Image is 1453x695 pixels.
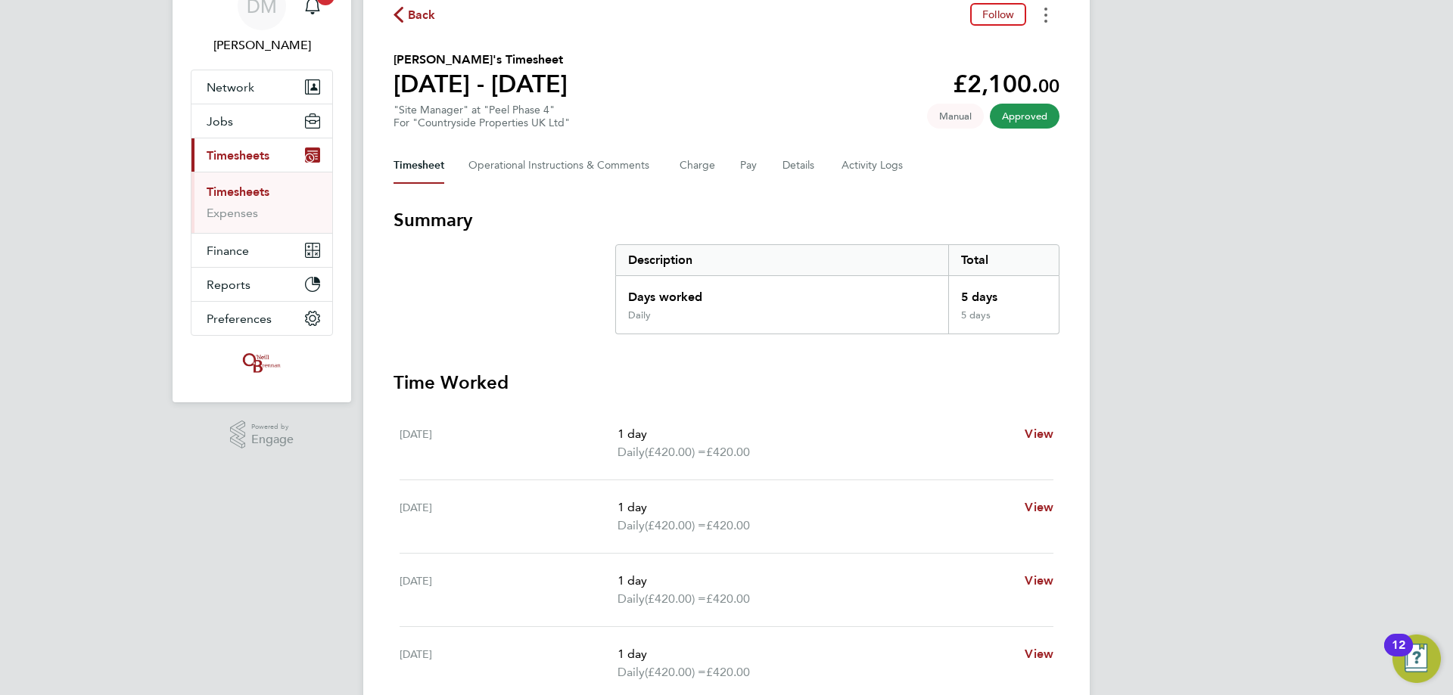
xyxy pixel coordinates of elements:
button: Details [783,147,817,184]
span: £420.00 [706,518,750,532]
a: Go to home page [191,351,333,375]
span: Preferences [207,312,272,326]
p: 1 day [618,645,1013,663]
a: Timesheets [207,185,269,199]
a: View [1025,425,1053,443]
button: Open Resource Center, 12 new notifications [1392,634,1441,683]
div: 12 [1392,645,1405,665]
span: 00 [1038,75,1059,97]
div: [DATE] [400,498,618,535]
span: View [1025,500,1053,514]
button: Timesheets Menu [1032,3,1059,26]
div: "Site Manager" at "Peel Phase 4" [394,104,570,129]
div: 5 days [948,309,1059,334]
a: Expenses [207,206,258,220]
span: Powered by [251,420,294,433]
span: Jobs [207,114,233,129]
a: Powered byEngage [230,420,294,449]
span: (£420.00) = [645,665,706,679]
span: (£420.00) = [645,518,706,532]
span: Reports [207,278,250,292]
span: Engage [251,433,294,446]
div: Timesheets [191,172,332,233]
span: Follow [982,8,1014,21]
span: View [1025,573,1053,588]
span: Network [207,80,254,95]
a: View [1025,645,1053,663]
img: oneillandbrennan-logo-retina.png [240,351,284,375]
span: View [1025,427,1053,441]
span: £420.00 [706,591,750,606]
button: Follow [970,3,1026,26]
button: Preferences [191,302,332,335]
span: (£420.00) = [645,591,706,606]
button: Pay [740,147,758,184]
div: [DATE] [400,425,618,461]
a: View [1025,572,1053,590]
button: Timesheets [191,138,332,172]
div: Summary [615,244,1059,334]
span: Daily [618,590,645,608]
span: This timesheet was manually created. [927,104,984,129]
button: Jobs [191,104,332,138]
p: 1 day [618,425,1013,443]
button: Network [191,70,332,104]
h2: [PERSON_NAME]'s Timesheet [394,51,568,69]
p: 1 day [618,498,1013,517]
span: £420.00 [706,445,750,459]
button: Activity Logs [842,147,905,184]
span: Daily [618,517,645,535]
div: [DATE] [400,572,618,608]
div: Daily [628,309,651,321]
a: View [1025,498,1053,517]
button: Back [394,5,436,24]
span: £420.00 [706,665,750,679]
span: Timesheets [207,148,269,163]
h3: Summary [394,208,1059,232]
div: [DATE] [400,645,618,681]
span: Daily [618,443,645,461]
div: Description [616,245,948,275]
button: Charge [680,147,716,184]
div: 5 days [948,276,1059,309]
button: Timesheet [394,147,444,184]
h3: Time Worked [394,371,1059,395]
button: Reports [191,268,332,301]
span: Back [408,6,436,24]
button: Finance [191,234,332,267]
h1: [DATE] - [DATE] [394,69,568,99]
div: Total [948,245,1059,275]
span: Danielle Murphy [191,36,333,54]
div: Days worked [616,276,948,309]
p: 1 day [618,572,1013,590]
span: View [1025,647,1053,661]
div: For "Countryside Properties UK Ltd" [394,116,570,129]
span: (£420.00) = [645,445,706,459]
button: Operational Instructions & Comments [468,147,655,184]
span: Finance [207,244,249,258]
app-decimal: £2,100. [953,70,1059,98]
span: Daily [618,663,645,681]
span: This timesheet has been approved. [990,104,1059,129]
